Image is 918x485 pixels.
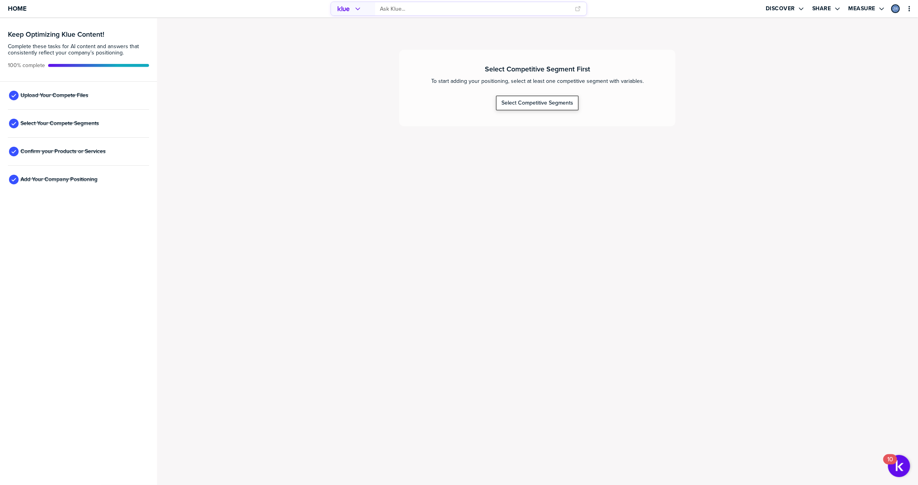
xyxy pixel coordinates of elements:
a: Edit Profile [890,4,901,14]
span: Complete these tasks for AI content and answers that consistently reflect your company’s position... [8,43,149,56]
span: Confirm your Products or Services [21,148,106,155]
h3: Keep Optimizing Klue Content! [8,31,149,38]
button: Open Resource Center, 10 new notifications [888,455,910,477]
span: Home [8,5,26,12]
input: Ask Klue... [380,2,570,15]
div: Zach Russell [891,4,900,13]
span: Active [8,62,45,69]
img: 4895b4f9e561d8dff6cb4991f45553de-sml.png [892,5,899,12]
label: Measure [849,5,876,12]
span: Select Your Compete Segments [21,120,99,127]
label: Discover [766,5,795,12]
label: Share [812,5,831,12]
span: Add Your Company Positioning [21,176,97,183]
div: Select Competitive Segments [501,99,573,107]
div: 10 [887,459,893,470]
span: Upload Your Compete Files [21,92,88,99]
h3: Select Competitive Segment First [485,66,590,73]
span: To start adding your positioning, select at least one competitive segment with variables. [431,78,644,84]
button: Select Competitive Segments [496,96,579,110]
